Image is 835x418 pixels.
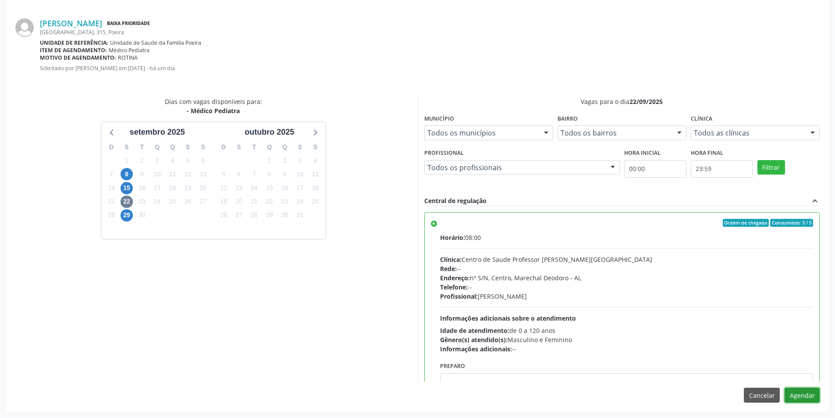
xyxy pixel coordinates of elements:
div: Q [165,140,180,154]
span: Ordem de chegada [723,219,769,227]
span: terça-feira, 16 de setembro de 2025 [136,182,148,194]
span: Médico Pediatra [109,46,149,54]
span: Todos os profissionais [427,163,602,172]
span: terça-feira, 2 de setembro de 2025 [136,154,148,167]
span: Endereço: [440,274,470,282]
span: Horário: [440,233,465,242]
span: Profissional: [440,292,478,300]
span: quinta-feira, 2 de outubro de 2025 [279,154,291,167]
span: quinta-feira, 23 de outubro de 2025 [279,196,291,208]
span: sábado, 18 de outubro de 2025 [309,182,321,194]
button: Filtrar [757,160,785,175]
label: Clínica [691,112,712,126]
input: Selecione o horário [691,160,753,178]
button: Cancelar [744,388,780,403]
div: T [246,140,262,154]
span: domingo, 26 de outubro de 2025 [217,209,230,222]
span: quarta-feira, 3 de setembro de 2025 [151,154,163,167]
img: img [15,18,34,37]
span: segunda-feira, 20 de outubro de 2025 [233,196,245,208]
span: segunda-feira, 27 de outubro de 2025 [233,209,245,222]
span: quinta-feira, 18 de setembro de 2025 [167,182,179,194]
div: S [231,140,247,154]
div: Q [149,140,165,154]
span: terça-feira, 28 de outubro de 2025 [248,209,260,222]
span: Gênero(s) atendido(s): [440,336,508,344]
span: segunda-feira, 8 de setembro de 2025 [121,168,133,180]
span: quinta-feira, 11 de setembro de 2025 [167,168,179,180]
span: sábado, 4 de outubro de 2025 [309,154,321,167]
span: terça-feira, 9 de setembro de 2025 [136,168,148,180]
span: segunda-feira, 29 de setembro de 2025 [121,209,133,222]
span: Todos os municípios [427,129,535,137]
div: de 0 a 120 anos [440,326,814,335]
span: segunda-feira, 6 de outubro de 2025 [233,168,245,180]
div: setembro 2025 [126,126,188,138]
div: S [119,140,135,154]
div: outubro 2025 [241,126,298,138]
span: terça-feira, 23 de setembro de 2025 [136,196,148,208]
span: sábado, 25 de outubro de 2025 [309,196,321,208]
span: Clínica: [440,255,462,264]
button: Agendar [785,388,820,403]
span: terça-feira, 30 de setembro de 2025 [136,209,148,222]
span: quinta-feira, 9 de outubro de 2025 [279,168,291,180]
label: Hora inicial [624,146,661,160]
span: domingo, 14 de setembro de 2025 [105,182,117,194]
label: Profissional [424,146,464,160]
span: sexta-feira, 17 de outubro de 2025 [294,182,306,194]
div: -- [440,282,814,292]
span: segunda-feira, 1 de setembro de 2025 [121,154,133,167]
span: segunda-feira, 22 de setembro de 2025 [121,196,133,208]
span: sexta-feira, 24 de outubro de 2025 [294,196,306,208]
span: sexta-feira, 10 de outubro de 2025 [294,168,306,180]
span: sábado, 6 de setembro de 2025 [197,154,209,167]
b: Motivo de agendamento: [40,54,116,61]
span: sábado, 11 de outubro de 2025 [309,168,321,180]
span: sexta-feira, 3 de outubro de 2025 [294,154,306,167]
div: Central de regulação [424,196,487,206]
span: terça-feira, 7 de outubro de 2025 [248,168,260,180]
div: -- [440,344,814,354]
div: T [134,140,149,154]
span: Consumidos: 3 / 5 [770,219,813,227]
span: domingo, 12 de outubro de 2025 [217,182,230,194]
span: quarta-feira, 29 de outubro de 2025 [263,209,276,222]
div: nº S/N, Centro, Marechal Deodoro - AL [440,273,814,282]
span: Baixa Prioridade [105,19,152,28]
div: 08:00 [440,233,814,242]
span: terça-feira, 21 de outubro de 2025 [248,196,260,208]
span: quarta-feira, 8 de outubro de 2025 [263,168,276,180]
p: Solicitado por [PERSON_NAME] em [DATE] - há um dia [40,64,820,72]
div: S [180,140,195,154]
span: Telefone: [440,283,468,291]
span: 22/09/2025 [629,97,663,106]
span: domingo, 7 de setembro de 2025 [105,168,117,180]
span: quinta-feira, 25 de setembro de 2025 [167,196,179,208]
div: Centro de Saude Professor [PERSON_NAME][GEOGRAPHIC_DATA] [440,255,814,264]
a: [PERSON_NAME] [40,18,102,28]
span: sexta-feira, 31 de outubro de 2025 [294,209,306,222]
div: Masculino e Feminino [440,335,814,344]
span: sexta-feira, 5 de setembro de 2025 [181,154,194,167]
span: Idade de atendimento: [440,326,509,335]
span: quarta-feira, 1 de outubro de 2025 [263,154,276,167]
input: Selecione o horário [624,160,686,178]
div: Q [262,140,277,154]
span: sábado, 27 de setembro de 2025 [197,196,209,208]
div: Vagas para o dia [424,97,820,106]
div: D [104,140,119,154]
span: domingo, 28 de setembro de 2025 [105,209,117,222]
div: [PERSON_NAME] [440,292,814,301]
span: quinta-feira, 30 de outubro de 2025 [279,209,291,222]
span: terça-feira, 14 de outubro de 2025 [248,182,260,194]
div: Q [277,140,292,154]
label: Preparo [440,360,465,373]
div: D [216,140,231,154]
span: sexta-feira, 19 de setembro de 2025 [181,182,194,194]
div: [GEOGRAPHIC_DATA], 315, Poeira [40,29,820,36]
span: quarta-feira, 10 de setembro de 2025 [151,168,163,180]
i: expand_less [810,196,820,206]
span: quarta-feira, 24 de setembro de 2025 [151,196,163,208]
span: Todos as clínicas [694,129,802,137]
